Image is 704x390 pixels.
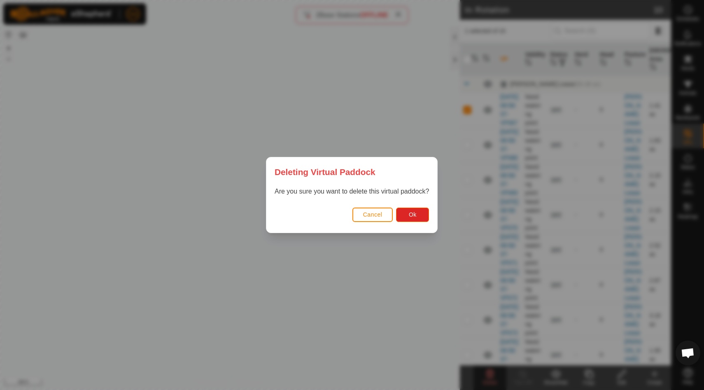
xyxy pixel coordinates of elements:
[352,208,393,222] button: Cancel
[676,341,700,365] div: Open chat
[396,208,429,222] button: Ok
[363,211,382,218] span: Cancel
[275,166,375,178] span: Deleting Virtual Paddock
[409,211,417,218] span: Ok
[275,187,429,196] p: Are you sure you want to delete this virtual paddock?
